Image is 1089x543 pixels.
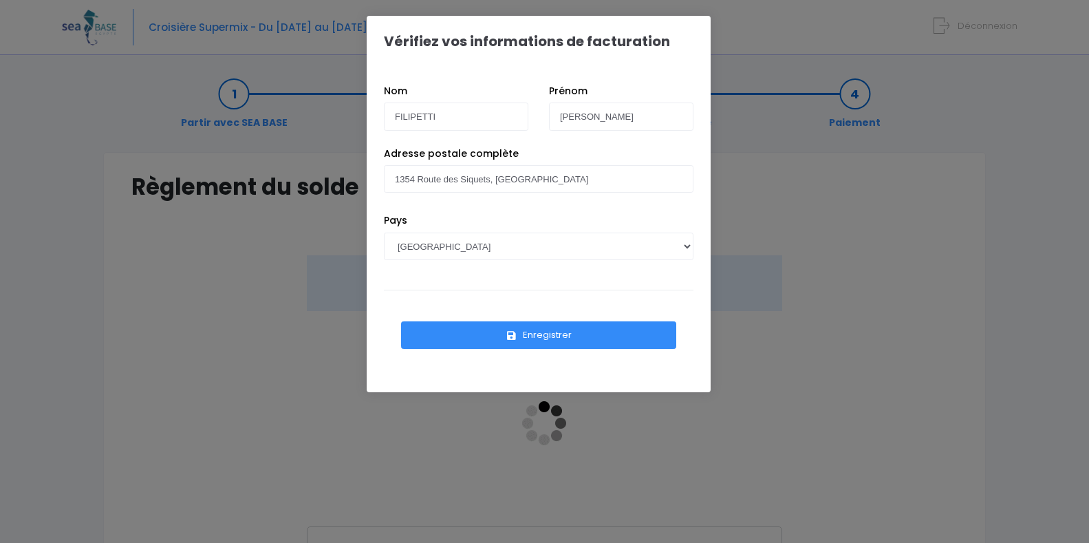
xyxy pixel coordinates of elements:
label: Pays [384,213,407,228]
h1: Vérifiez vos informations de facturation [384,33,670,50]
label: Adresse postale complète [384,147,519,161]
button: Enregistrer [401,321,676,349]
label: Prénom [549,84,587,98]
label: Nom [384,84,407,98]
